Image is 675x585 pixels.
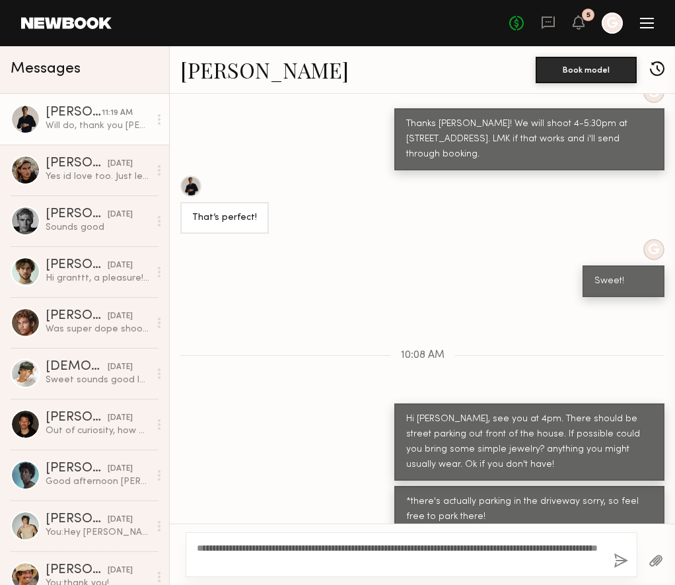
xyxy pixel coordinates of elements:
div: Sounds good [46,221,149,234]
div: [DATE] [108,514,133,526]
div: 11:19 AM [102,107,133,120]
div: That’s perfect! [192,211,257,226]
div: [PERSON_NAME] [46,564,108,577]
div: You: Hey [PERSON_NAME]! Wanted to send you some Summer pieces, pinged you on i g . LMK! [46,526,149,539]
div: *there's actually parking in the driveway sorry, so feel free to park there! [406,495,653,525]
div: [PERSON_NAME] [46,462,108,475]
div: Was super dope shooting! Thanks for having me! [46,323,149,335]
div: [DATE] [108,310,133,323]
div: Hi [PERSON_NAME], see you at 4pm. There should be street parking out front of the house. If possi... [406,412,653,473]
button: Book model [536,57,637,83]
div: Sweet! [594,274,653,289]
span: Messages [11,61,81,77]
div: [DATE] [108,565,133,577]
div: [PERSON_NAME] [46,513,108,526]
div: [DATE] [108,361,133,374]
div: [PERSON_NAME] [46,157,108,170]
div: [DATE] [108,209,133,221]
div: Yes id love too. Just let me know when. Blessings [46,170,149,183]
div: Out of curiosity, how many pieces would you be gifting? [46,425,149,437]
div: [PERSON_NAME] [46,106,102,120]
div: [DATE] [108,463,133,475]
div: [PERSON_NAME] [46,411,108,425]
div: Good afternoon [PERSON_NAME], thank you for reaching out. I am impressed by the vintage designs o... [46,475,149,488]
span: 10:08 AM [401,350,444,361]
div: [PERSON_NAME] [46,259,108,272]
div: Hi granttt, a pleasure! I’m currently planning to go to [GEOGRAPHIC_DATA] to do some work next month [46,272,149,285]
div: Sweet sounds good looking forward!! [46,374,149,386]
div: [DATE] [108,412,133,425]
div: [DEMOGRAPHIC_DATA][PERSON_NAME] [46,361,108,374]
div: [PERSON_NAME] [46,310,108,323]
div: [PERSON_NAME] [46,208,108,221]
div: 5 [586,12,590,19]
a: Book model [536,63,637,75]
a: [PERSON_NAME] [180,55,349,84]
a: G [602,13,623,34]
div: [DATE] [108,259,133,272]
div: Will do, thank you [PERSON_NAME]! [46,120,149,132]
div: [DATE] [108,158,133,170]
div: Thanks [PERSON_NAME]! We will shoot 4-5:30pm at [STREET_ADDRESS]. LMK if that works and i'll send... [406,117,653,162]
